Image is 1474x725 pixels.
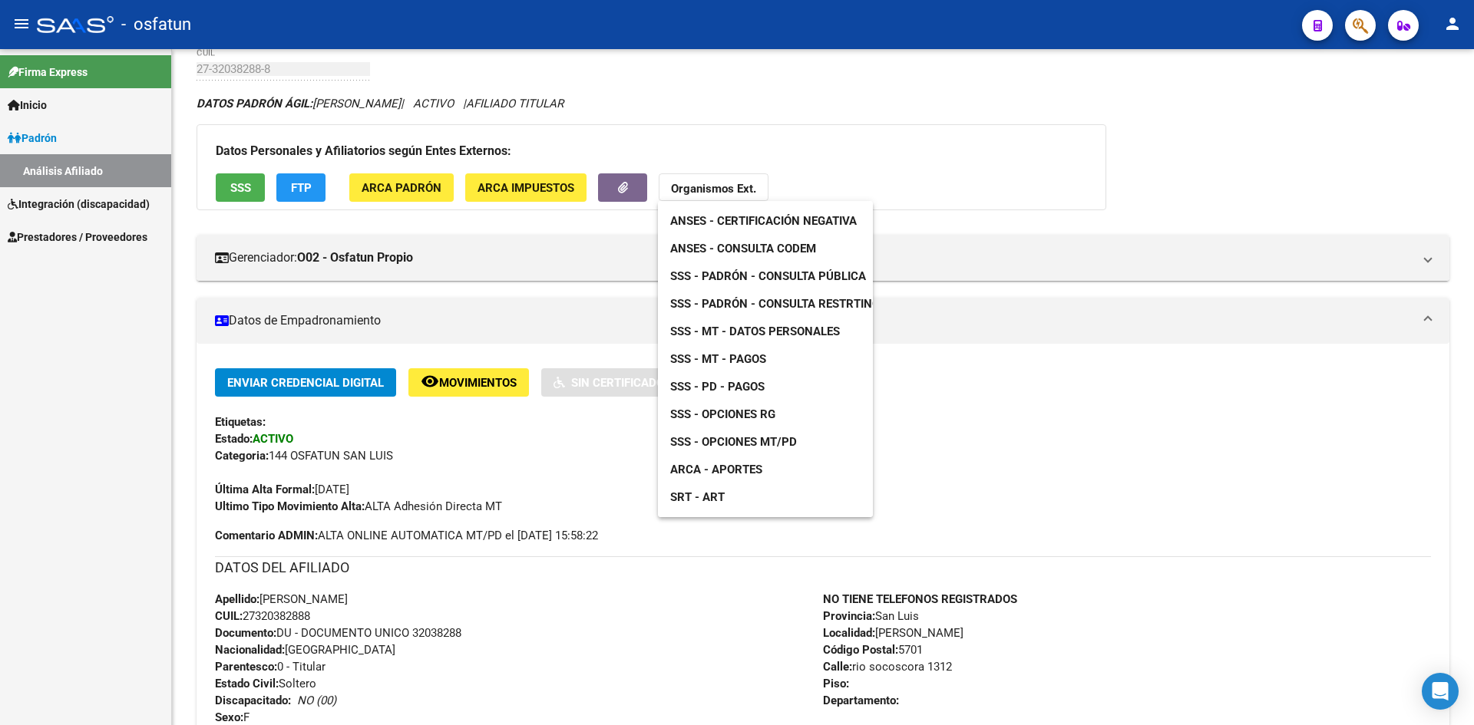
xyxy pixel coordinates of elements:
span: SSS - Opciones MT/PD [670,435,797,449]
div: Open Intercom Messenger [1422,673,1459,710]
a: SSS - MT - Datos Personales [658,318,852,345]
a: SSS - Padrón - Consulta Restrtingida [658,290,911,318]
a: ANSES - Consulta CODEM [658,235,828,262]
a: SSS - MT - Pagos [658,345,778,373]
a: SRT - ART [658,483,873,511]
span: SSS - Padrón - Consulta Restrtingida [670,297,898,311]
span: SSS - MT - Pagos [670,352,766,366]
span: ARCA - Aportes [670,463,762,476]
span: SSS - MT - Datos Personales [670,325,840,338]
a: SSS - PD - Pagos [658,373,777,400]
a: ARCA - Aportes [658,456,775,483]
a: ANSES - Certificación Negativa [658,207,869,235]
span: ANSES - Consulta CODEM [670,242,816,255]
a: SSS - Padrón - Consulta Pública [658,262,878,290]
span: SSS - Padrón - Consulta Pública [670,269,866,283]
span: SSS - PD - Pagos [670,380,765,394]
a: SSS - Opciones RG [658,400,788,428]
span: ANSES - Certificación Negativa [670,214,857,228]
span: SRT - ART [670,490,725,504]
a: SSS - Opciones MT/PD [658,428,809,456]
span: SSS - Opciones RG [670,407,775,421]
